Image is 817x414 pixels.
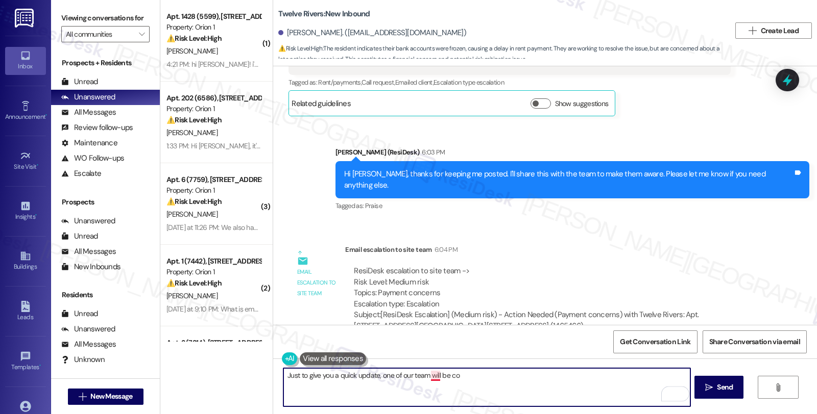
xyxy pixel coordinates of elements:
[395,78,434,87] span: Emailed client ,
[318,78,362,87] span: Rent/payments ,
[51,290,160,300] div: Residents
[5,197,46,225] a: Insights •
[5,298,46,325] a: Leads
[735,22,812,39] button: Create Lead
[51,197,160,208] div: Prospects
[166,22,261,33] div: Property: Orion 1
[419,147,445,158] div: 6:03 PM
[61,231,98,242] div: Unread
[292,98,351,113] div: Related guidelines
[5,147,46,175] a: Site Visit •
[432,244,458,255] div: 6:04 PM
[278,9,370,19] b: Twelve Rivers: New Inbound
[166,34,222,43] strong: ⚠️ Risk Level: High
[66,26,133,42] input: All communities
[166,291,218,300] span: [PERSON_NAME]
[166,267,261,277] div: Property: Orion 1
[354,266,754,309] div: ResiDesk escalation to site team -> Risk Level: Medium risk Topics: Payment concerns Escalation t...
[555,98,609,109] label: Show suggestions
[166,338,261,348] div: Apt. 3 (7314), [STREET_ADDRESS]
[620,337,690,347] span: Get Conversation Link
[166,185,261,196] div: Property: Orion 1
[61,168,101,179] div: Escalate
[166,103,261,114] div: Property: Orion 1
[166,174,261,185] div: Apt. 6 (7759), [STREET_ADDRESS]
[278,43,730,65] span: : The resident indicates their bank accounts were frozen, causing a delay in rent payment. They a...
[694,376,744,399] button: Send
[749,27,756,35] i: 
[166,304,304,314] div: [DATE] at 9:10 PM: What is emergency number
[344,169,793,191] div: Hi [PERSON_NAME], thanks for keeping me posted. I'll share this with the team to make them aware....
[5,348,46,375] a: Templates •
[45,112,47,119] span: •
[365,201,382,210] span: Praise
[79,393,86,401] i: 
[705,383,713,392] i: 
[613,330,697,353] button: Get Conversation Link
[5,247,46,275] a: Buildings
[166,115,222,124] strong: ⚠️ Risk Level: High
[39,362,41,369] span: •
[15,9,36,28] img: ResiDesk Logo
[61,246,116,257] div: All Messages
[166,11,261,22] div: Apt. 1428 (5599), [STREET_ADDRESS]
[61,339,116,350] div: All Messages
[68,389,143,405] button: New Message
[61,354,105,365] div: Unknown
[51,58,160,68] div: Prospects + Residents
[61,308,98,319] div: Unread
[61,122,133,133] div: Review follow-ups
[297,267,337,299] div: Email escalation to site team
[61,153,124,164] div: WO Follow-ups
[335,147,809,161] div: [PERSON_NAME] (ResiDesk)
[434,78,504,87] span: Escalation type escalation
[761,25,799,36] span: Create Lead
[283,368,690,406] textarea: To enrich screen reader interactions, please activate Accessibility in Grammarly extension settings
[774,383,782,392] i: 
[61,262,121,272] div: New Inbounds
[166,128,218,137] span: [PERSON_NAME]
[61,76,98,87] div: Unread
[90,391,132,402] span: New Message
[354,309,754,331] div: Subject: [ResiDesk Escalation] (Medium risk) - Action Needed (Payment concerns) with Twelve River...
[335,198,809,213] div: Tagged as:
[278,28,466,38] div: [PERSON_NAME]. ([EMAIL_ADDRESS][DOMAIN_NAME])
[709,337,800,347] span: Share Conversation via email
[289,75,731,90] div: Tagged as:
[37,162,38,169] span: •
[166,278,222,288] strong: ⚠️ Risk Level: High
[61,138,117,148] div: Maintenance
[717,382,733,393] span: Send
[166,46,218,56] span: [PERSON_NAME]
[166,197,222,206] strong: ⚠️ Risk Level: High
[166,256,261,267] div: Apt. 1 (7442), [STREET_ADDRESS]
[61,92,115,102] div: Unanswered
[61,216,115,226] div: Unanswered
[5,47,46,74] a: Inbox
[139,30,145,38] i: 
[61,324,115,334] div: Unanswered
[61,107,116,118] div: All Messages
[278,44,322,53] strong: ⚠️ Risk Level: High
[166,210,218,219] span: [PERSON_NAME]
[362,78,395,87] span: Call request ,
[61,10,150,26] label: Viewing conversations for
[166,93,261,103] div: Apt. 202 (6586), [STREET_ADDRESS]
[166,223,624,232] div: [DATE] at 11:26 PM: We also have another package from USPS that was supposed to come in, but it's...
[35,212,37,219] span: •
[345,244,762,258] div: Email escalation to site team
[703,330,807,353] button: Share Conversation via email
